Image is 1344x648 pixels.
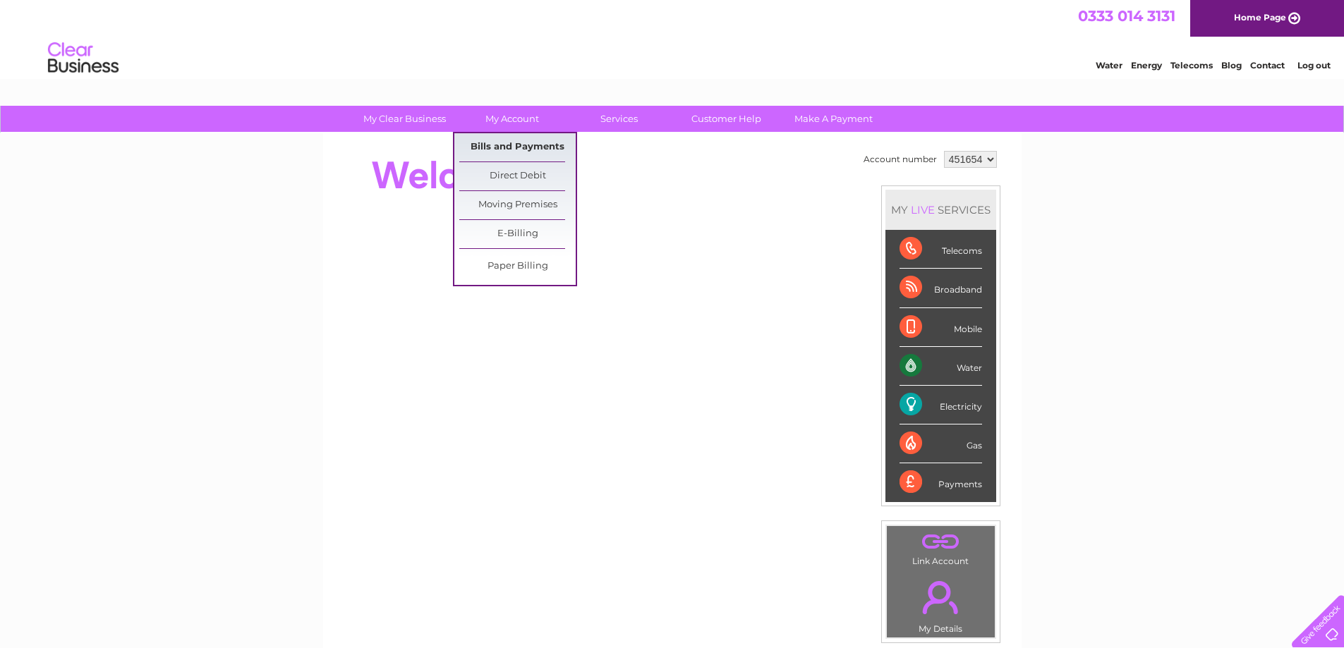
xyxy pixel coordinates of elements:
[885,190,996,230] div: MY SERVICES
[886,525,995,570] td: Link Account
[900,347,982,386] div: Water
[900,424,982,463] div: Gas
[1221,60,1242,71] a: Blog
[668,106,785,132] a: Customer Help
[459,252,576,281] a: Paper Billing
[459,162,576,190] a: Direct Debit
[900,269,982,307] div: Broadband
[459,133,576,161] a: Bills and Payments
[1250,60,1285,71] a: Contact
[908,203,938,216] div: LIVE
[47,37,119,80] img: logo.png
[346,106,463,132] a: My Clear Business
[561,106,677,132] a: Services
[860,147,940,171] td: Account number
[900,463,982,501] div: Payments
[1170,60,1213,71] a: Telecoms
[886,569,995,638] td: My Details
[890,530,991,554] a: .
[459,220,576,248] a: E-Billing
[459,191,576,219] a: Moving Premises
[1078,7,1175,25] a: 0333 014 3131
[1131,60,1162,71] a: Energy
[1096,60,1122,71] a: Water
[454,106,570,132] a: My Account
[339,8,1006,68] div: Clear Business is a trading name of Verastar Limited (registered in [GEOGRAPHIC_DATA] No. 3667643...
[900,230,982,269] div: Telecoms
[1297,60,1331,71] a: Log out
[775,106,892,132] a: Make A Payment
[890,573,991,622] a: .
[900,308,982,347] div: Mobile
[900,386,982,424] div: Electricity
